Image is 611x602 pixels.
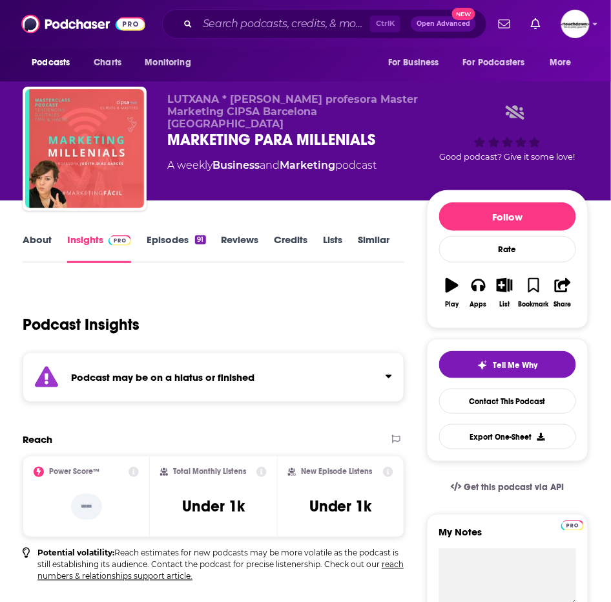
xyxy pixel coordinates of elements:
[274,233,308,263] a: Credits
[379,50,455,75] button: open menu
[561,10,590,38] img: User Profile
[526,13,546,35] a: Show notifications dropdown
[182,497,245,517] h3: Under 1k
[470,301,487,308] div: Apps
[519,301,549,308] div: Bookmark
[464,482,564,493] span: Get this podcast via API
[518,270,550,316] button: Bookmark
[493,360,537,371] span: Tell Me Why
[23,315,140,334] h1: Podcast Insights
[167,158,377,173] div: A weekly podcast
[440,152,575,162] span: Good podcast? Give it some love!
[85,50,129,75] a: Charts
[492,270,518,316] button: List
[417,21,470,27] span: Open Advanced
[561,521,584,531] img: Podchaser Pro
[446,301,459,308] div: Play
[301,468,372,477] h2: New Episode Listens
[23,50,87,75] button: open menu
[439,236,576,263] div: Rate
[37,548,114,558] b: Potential volatility:
[439,202,576,231] button: Follow
[167,93,418,130] span: LUTXANA * [PERSON_NAME] profesora Master Marketing CIPSA Barcelona [GEOGRAPHIC_DATA]
[222,233,259,263] a: Reviews
[23,352,404,402] section: Click to expand status details
[324,233,343,263] a: Lists
[370,16,400,32] span: Ctrl K
[309,497,372,517] h3: Under 1k
[541,50,588,75] button: open menu
[493,13,515,35] a: Show notifications dropdown
[173,468,246,477] h2: Total Monthly Listens
[388,54,439,72] span: For Business
[37,548,404,583] p: Reach estimates for new podcasts may be more volatile as the podcast is still establishing its au...
[67,233,131,263] a: InsightsPodchaser Pro
[25,89,144,208] img: MARKETING PARA MILLENIALS
[21,12,145,36] img: Podchaser - Follow, Share and Rate Podcasts
[71,371,254,383] strong: Podcast may be on a hiatus or finished
[439,389,576,414] a: Contact This Podcast
[109,235,131,246] img: Podchaser Pro
[561,519,584,531] a: Pro website
[452,8,475,20] span: New
[550,54,572,72] span: More
[358,233,390,263] a: Similar
[439,351,576,378] button: tell me why sparkleTell Me Why
[561,10,590,38] span: Logged in as jvervelde
[32,54,70,72] span: Podcasts
[37,560,404,581] a: reach numbers & relationships support article.
[477,360,488,371] img: tell me why sparkle
[71,494,102,520] p: --
[439,424,576,449] button: Export One-Sheet
[440,472,575,504] a: Get this podcast via API
[94,54,121,72] span: Charts
[550,270,576,316] button: Share
[411,16,476,32] button: Open AdvancedNew
[162,9,487,39] div: Search podcasts, credits, & more...
[147,233,205,263] a: Episodes91
[463,54,525,72] span: For Podcasters
[145,54,191,72] span: Monitoring
[23,433,52,446] h2: Reach
[136,50,207,75] button: open menu
[198,14,370,34] input: Search podcasts, credits, & more...
[455,50,544,75] button: open menu
[427,93,588,173] div: Good podcast? Give it some love!
[439,526,576,549] label: My Notes
[195,235,205,244] div: 91
[23,233,52,263] a: About
[561,10,590,38] button: Show profile menu
[49,468,99,477] h2: Power Score™
[500,301,510,308] div: List
[280,159,335,171] a: Marketing
[554,301,572,308] div: Share
[466,270,492,316] button: Apps
[212,159,260,171] a: Business
[439,270,466,316] button: Play
[260,159,280,171] span: and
